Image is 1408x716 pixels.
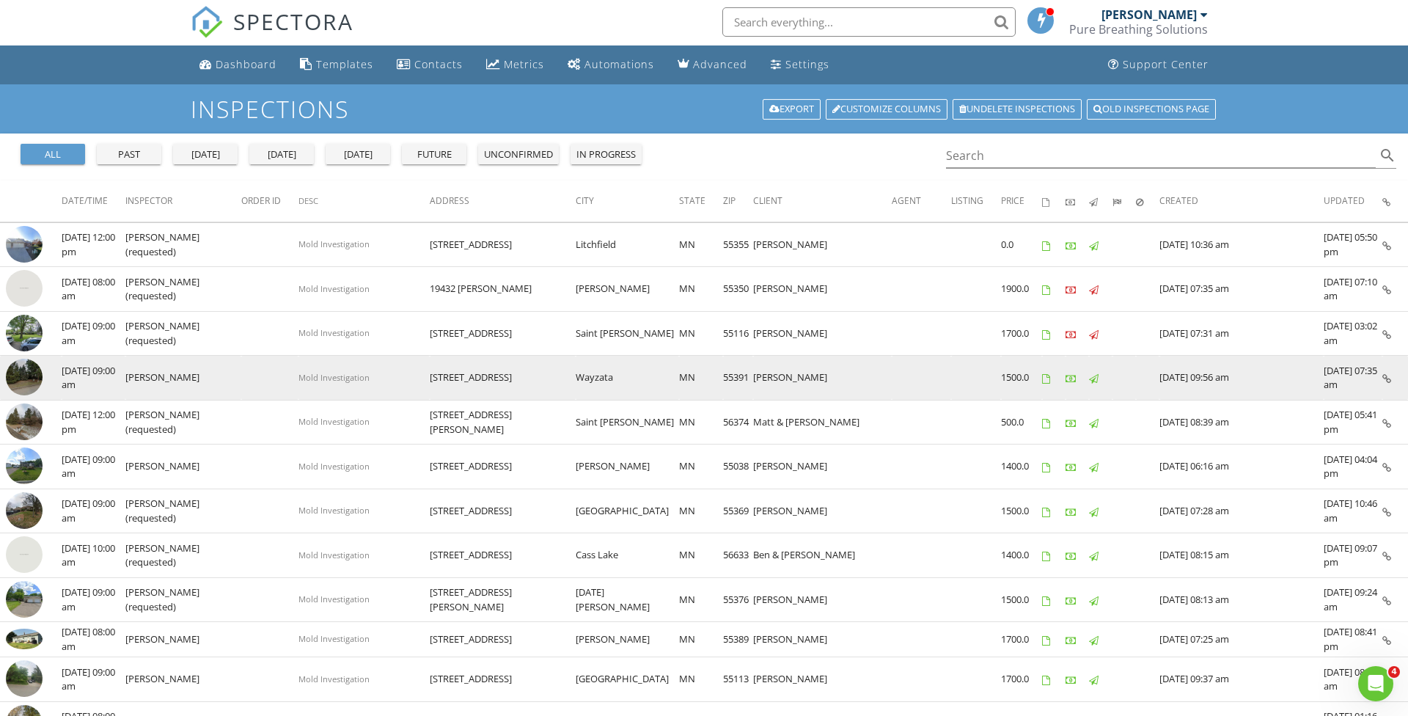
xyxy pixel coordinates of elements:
[103,147,155,162] div: past
[298,505,370,516] span: Mold Investigation
[1102,51,1214,78] a: Support Center
[753,180,892,222] th: Client: Not sorted.
[1324,180,1382,222] th: Updated: Not sorted.
[233,6,353,37] span: SPECTORA
[1324,622,1382,657] td: [DATE] 08:41 pm
[584,57,654,71] div: Automations
[298,283,370,294] span: Mold Investigation
[125,222,241,267] td: [PERSON_NAME] (requested)
[62,577,125,622] td: [DATE] 09:00 am
[576,267,678,312] td: [PERSON_NAME]
[576,489,678,533] td: [GEOGRAPHIC_DATA]
[125,622,241,657] td: [PERSON_NAME]
[723,356,753,401] td: 55391
[1324,222,1382,267] td: [DATE] 05:50 pm
[430,356,576,401] td: [STREET_ADDRESS]
[298,549,370,560] span: Mold Investigation
[946,144,1376,168] input: Search
[892,194,921,207] span: Agent
[679,180,723,222] th: State: Not sorted.
[679,311,723,356] td: MN
[576,311,678,356] td: Saint [PERSON_NAME]
[679,622,723,657] td: MN
[679,267,723,312] td: MN
[298,461,370,472] span: Mold Investigation
[723,445,753,489] td: 55038
[1001,222,1042,267] td: 0.0
[576,194,594,207] span: City
[62,445,125,489] td: [DATE] 09:00 am
[241,180,298,222] th: Order ID: Not sorted.
[125,267,241,312] td: [PERSON_NAME] (requested)
[679,577,723,622] td: MN
[1042,180,1066,222] th: Agreements signed: Not sorted.
[298,195,318,206] span: Desc
[294,51,379,78] a: Templates
[753,194,782,207] span: Client
[1159,622,1324,657] td: [DATE] 07:25 am
[62,267,125,312] td: [DATE] 08:00 am
[1324,311,1382,356] td: [DATE] 03:02 am
[753,489,892,533] td: [PERSON_NAME]
[753,577,892,622] td: [PERSON_NAME]
[6,581,43,618] img: streetview
[125,356,241,401] td: [PERSON_NAME]
[6,403,43,440] img: streetview
[576,445,678,489] td: [PERSON_NAME]
[826,99,947,120] a: Customize Columns
[125,194,172,207] span: Inspector
[402,144,466,164] button: future
[1324,577,1382,622] td: [DATE] 09:24 am
[1159,194,1198,207] span: Created
[723,222,753,267] td: 55355
[62,311,125,356] td: [DATE] 09:00 am
[562,51,660,78] a: Automations (Basic)
[679,194,705,207] span: State
[723,400,753,445] td: 56374
[298,633,370,644] span: Mold Investigation
[430,445,576,489] td: [STREET_ADDRESS]
[62,533,125,578] td: [DATE] 10:00 am
[1159,657,1324,702] td: [DATE] 09:37 am
[1159,356,1324,401] td: [DATE] 09:56 am
[97,144,161,164] button: past
[1324,533,1382,578] td: [DATE] 09:07 pm
[6,629,43,649] img: 9185427%2Freports%2F95004163-f308-43df-b5b4-e10fd06c0153%2Fcover_photos%2FBIbJ1kZ8QMCz0Hfbd7By%2F...
[723,267,753,312] td: 55350
[1159,577,1324,622] td: [DATE] 08:13 am
[1001,445,1042,489] td: 1400.0
[6,447,43,484] img: streetview
[1159,311,1324,356] td: [DATE] 07:31 am
[216,57,276,71] div: Dashboard
[316,57,373,71] div: Templates
[723,622,753,657] td: 55389
[1382,180,1408,222] th: Inspection Details: Not sorted.
[723,180,753,222] th: Zip: Not sorted.
[430,622,576,657] td: [STREET_ADDRESS]
[478,144,559,164] button: unconfirmed
[765,51,835,78] a: Settings
[408,147,461,162] div: future
[722,7,1016,37] input: Search everything...
[62,489,125,533] td: [DATE] 09:00 am
[430,489,576,533] td: [STREET_ADDRESS]
[576,657,678,702] td: [GEOGRAPHIC_DATA]
[723,194,736,207] span: Zip
[672,51,753,78] a: Advanced
[679,222,723,267] td: MN
[430,400,576,445] td: [STREET_ADDRESS][PERSON_NAME]
[430,577,576,622] td: [STREET_ADDRESS][PERSON_NAME]
[430,180,576,222] th: Address: Not sorted.
[430,222,576,267] td: [STREET_ADDRESS]
[953,99,1082,120] a: Undelete inspections
[430,194,469,207] span: Address
[679,657,723,702] td: MN
[298,327,370,338] span: Mold Investigation
[125,311,241,356] td: [PERSON_NAME] (requested)
[1066,180,1089,222] th: Paid: Not sorted.
[679,533,723,578] td: MN
[785,57,829,71] div: Settings
[753,657,892,702] td: [PERSON_NAME]
[331,147,384,162] div: [DATE]
[679,400,723,445] td: MN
